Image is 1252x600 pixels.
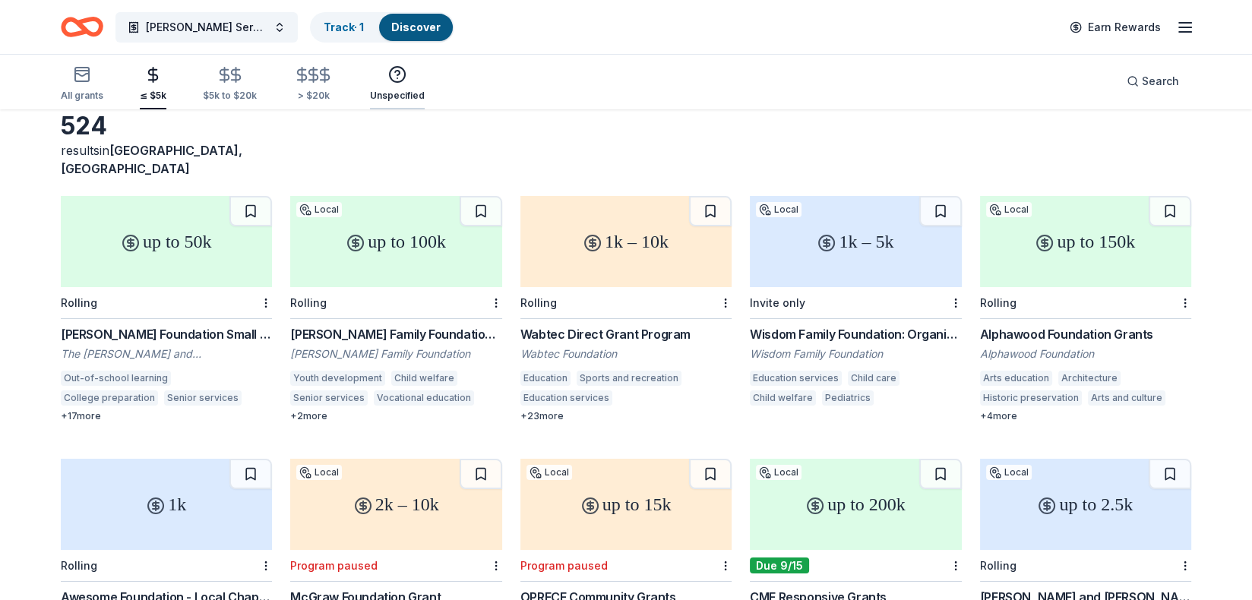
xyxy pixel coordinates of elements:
[980,371,1052,386] div: Arts education
[750,390,816,406] div: Child welfare
[61,141,272,178] div: results
[61,346,272,362] div: The [PERSON_NAME] and [PERSON_NAME] Foundation
[520,390,612,406] div: Education services
[290,390,368,406] div: Senior services
[290,346,501,362] div: [PERSON_NAME] Family Foundation
[115,12,298,43] button: [PERSON_NAME] Services Youth Organization's Fun In The Sun Summer Camp
[374,390,474,406] div: Vocational education
[980,559,1016,572] div: Rolling
[1114,66,1191,96] button: Search
[61,559,97,572] div: Rolling
[520,296,557,309] div: Rolling
[1058,371,1121,386] div: Architecture
[146,18,267,36] span: [PERSON_NAME] Services Youth Organization's Fun In The Sun Summer Camp
[526,465,572,480] div: Local
[61,143,242,176] span: in
[1088,390,1165,406] div: Arts and culture
[140,90,166,102] div: ≤ $5k
[980,196,1191,422] a: up to 150kLocalRollingAlphawood Foundation GrantsAlphawood FoundationArts educationArchitectureHi...
[290,559,378,572] div: Program paused
[290,196,501,287] div: up to 100k
[290,325,501,343] div: [PERSON_NAME] Family Foundation Grant
[61,296,97,309] div: Rolling
[986,202,1032,217] div: Local
[61,196,272,287] div: up to 50k
[980,296,1016,309] div: Rolling
[290,459,501,550] div: 2k – 10k
[61,325,272,343] div: [PERSON_NAME] Foundation Small Grants Program
[980,196,1191,287] div: up to 150k
[290,410,501,422] div: + 2 more
[140,60,166,109] button: ≤ $5k
[750,371,842,386] div: Education services
[293,60,334,109] button: > $20k
[756,202,801,217] div: Local
[750,346,961,362] div: Wisdom Family Foundation
[980,346,1191,362] div: Alphawood Foundation
[750,459,961,550] div: up to 200k
[750,296,805,309] div: Invite only
[848,371,899,386] div: Child care
[61,196,272,422] a: up to 50kRolling[PERSON_NAME] Foundation Small Grants ProgramThe [PERSON_NAME] and [PERSON_NAME] ...
[750,196,961,410] a: 1k – 5kLocalInvite onlyWisdom Family Foundation: Organizations GrantWisdom Family FoundationEduca...
[290,296,327,309] div: Rolling
[370,59,425,109] button: Unspecified
[980,459,1191,550] div: up to 2.5k
[290,371,385,386] div: Youth development
[520,459,732,550] div: up to 15k
[61,90,103,102] div: All grants
[520,346,732,362] div: Wabtec Foundation
[520,410,732,422] div: + 23 more
[980,325,1191,343] div: Alphawood Foundation Grants
[290,196,501,422] a: up to 100kLocalRolling[PERSON_NAME] Family Foundation Grant[PERSON_NAME] Family FoundationYouth d...
[822,390,874,406] div: Pediatrics
[391,21,441,33] a: Discover
[756,465,801,480] div: Local
[750,196,961,287] div: 1k – 5k
[296,465,342,480] div: Local
[164,390,242,406] div: Senior services
[203,60,257,109] button: $5k to $20k
[293,90,334,102] div: > $20k
[61,410,272,422] div: + 17 more
[577,371,681,386] div: Sports and recreation
[310,12,454,43] button: Track· 1Discover
[61,459,272,550] div: 1k
[61,143,242,176] span: [GEOGRAPHIC_DATA], [GEOGRAPHIC_DATA]
[61,111,272,141] div: 524
[61,371,171,386] div: Out-of-school learning
[520,325,732,343] div: Wabtec Direct Grant Program
[61,390,158,406] div: College preparation
[1061,14,1170,41] a: Earn Rewards
[520,559,608,572] div: Program paused
[61,9,103,45] a: Home
[750,557,809,573] div: Due 9/15
[986,465,1032,480] div: Local
[1142,72,1179,90] span: Search
[203,90,257,102] div: $5k to $20k
[61,59,103,109] button: All grants
[750,325,961,343] div: Wisdom Family Foundation: Organizations Grant
[520,196,732,287] div: 1k – 10k
[324,21,364,33] a: Track· 1
[296,202,342,217] div: Local
[520,196,732,422] a: 1k – 10kRollingWabtec Direct Grant ProgramWabtec FoundationEducationSports and recreationEducatio...
[980,410,1191,422] div: + 4 more
[391,371,457,386] div: Child welfare
[980,390,1082,406] div: Historic preservation
[520,371,571,386] div: Education
[370,90,425,102] div: Unspecified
